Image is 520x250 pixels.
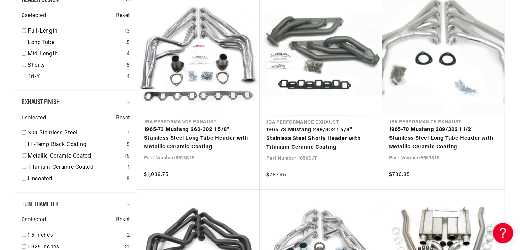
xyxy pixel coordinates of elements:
[22,99,59,106] span: Exhaust Finish
[127,72,130,81] div: 4
[28,50,124,59] a: Mid-Length
[127,141,130,149] div: 5
[266,126,376,152] a: 1965-73 Mustang 289/302 1 5/8" Stainless Steel Shorty Header with Titanium Ceramic Coating
[28,141,124,149] a: Hi-Temp Black Coating
[127,175,130,184] div: 9
[127,231,130,240] div: 2
[125,152,130,161] div: 15
[22,216,46,225] span: 0 selected
[127,39,130,47] div: 5
[28,152,122,161] a: Metallic Ceramic Coated
[116,216,130,225] span: Reset
[28,61,124,70] a: Shorty
[116,114,130,123] span: Reset
[127,50,130,59] div: 4
[28,231,124,240] a: 1.5 Inches
[28,175,124,184] a: Uncoated
[28,72,124,81] a: Tri-Y
[389,126,498,152] a: 1965-70 Mustang 289/302 1 1/2" Stainless Steel Long Tube Header with Metallic Ceramic Coating
[128,163,130,172] div: 1
[22,12,46,20] span: 0 selected
[28,163,125,172] a: Titanium Ceramic Coated
[128,129,130,138] div: 1
[28,39,124,47] a: Long Tube
[22,201,59,208] span: Tube Diameter
[116,12,130,20] span: Reset
[28,129,125,138] a: 304 Stainless Steel
[22,114,46,123] span: 0 selected
[144,126,253,152] a: 1965-73 Mustang 260-302 1 5/8" Stainless Steel Long Tube Header with Metallic Ceramic Coating
[125,27,130,36] div: 13
[28,27,122,36] a: Full-Length
[127,61,130,70] div: 5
